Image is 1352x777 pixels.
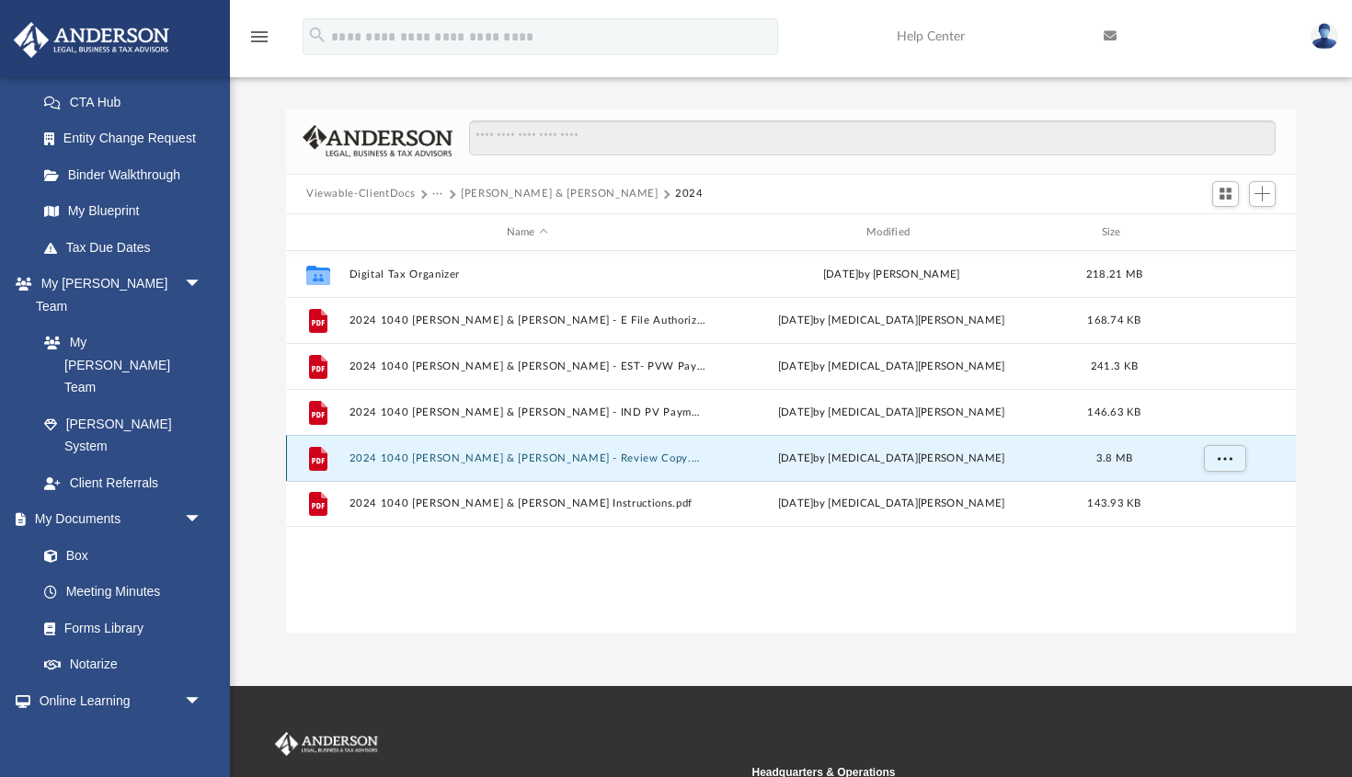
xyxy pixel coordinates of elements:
button: 2024 1040 [PERSON_NAME] & [PERSON_NAME] - EST- PVW Payment voucher.pdf [349,360,705,372]
a: Box [26,537,212,574]
button: Digital Tax Organizer [349,269,705,280]
div: by [MEDICAL_DATA][PERSON_NAME] [714,405,1070,421]
span: [DATE] [778,361,814,371]
div: grid [286,251,1296,633]
span: arrow_drop_down [184,682,221,720]
a: Tax Due Dates [26,229,230,266]
img: Anderson Advisors Platinum Portal [271,732,382,756]
span: [DATE] [778,407,814,417]
a: Client Referrals [26,464,221,501]
button: Add [1249,181,1277,207]
div: by [MEDICAL_DATA][PERSON_NAME] [714,313,1070,329]
a: Entity Change Request [26,120,230,157]
div: by [MEDICAL_DATA][PERSON_NAME] [714,497,1070,513]
a: My Documentsarrow_drop_down [13,501,221,538]
button: 2024 1040 [PERSON_NAME] & [PERSON_NAME] - E File Authorization - Please sign.pdf [349,314,705,326]
span: 143.93 KB [1087,499,1140,509]
a: CTA Hub [26,84,230,120]
span: arrow_drop_down [184,501,221,539]
button: More options [1204,445,1246,473]
span: 3.8 MB [1096,453,1133,463]
a: [PERSON_NAME] System [26,406,221,464]
div: by [MEDICAL_DATA][PERSON_NAME] [714,451,1070,467]
span: [DATE] [778,453,814,463]
span: 241.3 KB [1091,361,1138,371]
a: Online Learningarrow_drop_down [13,682,221,719]
a: menu [248,35,270,48]
div: Name [349,224,705,241]
a: Binder Walkthrough [26,156,230,193]
span: [DATE] [778,499,814,509]
i: search [307,25,327,45]
div: id [1159,224,1288,241]
a: My Blueprint [26,193,221,230]
button: Switch to Grid View [1212,181,1240,207]
span: 218.21 MB [1086,269,1142,280]
a: Forms Library [26,610,212,646]
div: [DATE] by [PERSON_NAME] [714,267,1070,283]
span: [DATE] [778,315,814,326]
div: Modified [713,224,1070,241]
button: Viewable-ClientDocs [306,186,415,202]
span: 146.63 KB [1087,407,1140,417]
span: 168.74 KB [1087,315,1140,326]
a: My [PERSON_NAME] Teamarrow_drop_down [13,266,221,325]
img: User Pic [1311,23,1338,50]
a: Meeting Minutes [26,574,221,611]
button: 2024 [675,186,704,202]
i: menu [248,26,270,48]
img: Anderson Advisors Platinum Portal [8,22,175,58]
a: Notarize [26,646,221,683]
button: [PERSON_NAME] & [PERSON_NAME] [461,186,659,202]
button: 2024 1040 [PERSON_NAME] & [PERSON_NAME] - IND PV Payment voucher.pdf [349,406,705,418]
div: Size [1078,224,1151,241]
input: Search files and folders [469,120,1276,155]
button: ··· [432,186,444,202]
span: arrow_drop_down [184,266,221,303]
div: id [294,224,340,241]
div: by [MEDICAL_DATA][PERSON_NAME] [714,359,1070,375]
a: My [PERSON_NAME] Team [26,325,212,406]
button: 2024 1040 [PERSON_NAME] & [PERSON_NAME] Instructions.pdf [349,498,705,510]
button: 2024 1040 [PERSON_NAME] & [PERSON_NAME] - Review Copy.pdf [349,452,705,464]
